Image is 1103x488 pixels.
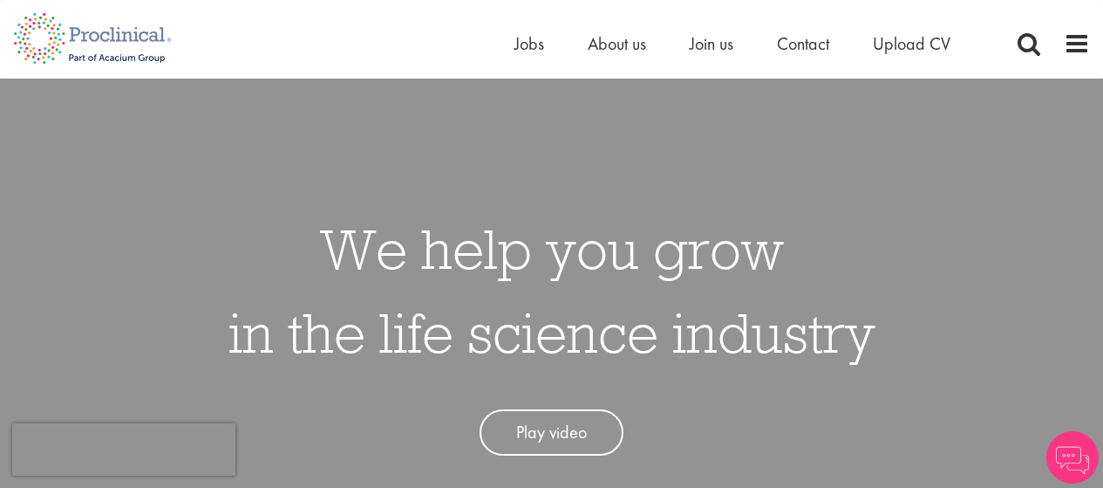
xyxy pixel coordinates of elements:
[480,409,623,456] a: Play video
[514,32,544,55] a: Jobs
[873,32,950,55] a: Upload CV
[588,32,646,55] a: About us
[1046,431,1099,484] img: Chatbot
[777,32,829,55] a: Contact
[690,32,733,55] a: Join us
[228,207,875,375] h1: We help you grow in the life science industry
